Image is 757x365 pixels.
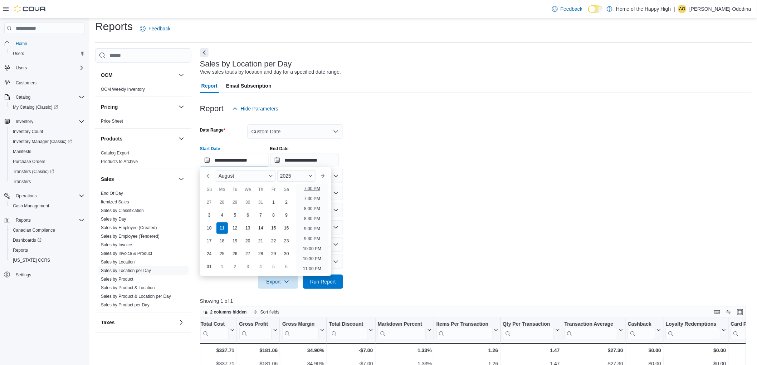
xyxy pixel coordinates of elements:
div: 34.90% [282,346,324,355]
button: Keyboard shortcuts [713,308,722,316]
div: day-16 [281,222,292,234]
li: 8:30 PM [301,214,323,223]
button: Total Discount [329,321,373,339]
button: Gross Profit [239,321,278,339]
button: Cashback [628,321,661,339]
span: Hide Parameters [241,105,278,112]
a: Reports [10,246,31,255]
div: Loyalty Redemptions [666,321,721,328]
span: Export [262,275,294,289]
label: End Date [270,146,289,152]
div: Button. Open the month selector. August is currently selected. [216,170,276,182]
span: 2025 [280,173,291,179]
span: Inventory Count [10,127,84,136]
span: Inventory [16,119,33,124]
div: Gross Margin [282,321,318,328]
li: 11:00 PM [300,265,324,273]
span: Reports [13,216,84,225]
button: Reports [7,245,87,255]
button: Taxes [101,319,176,326]
a: [US_STATE] CCRS [10,256,53,265]
button: Pricing [177,103,186,111]
li: 9:00 PM [301,225,323,233]
h3: Taxes [101,319,115,326]
button: Sort fields [250,308,282,316]
span: Sales by Product & Location [101,285,155,291]
div: $27.30 [565,346,623,355]
span: Reports [13,247,28,253]
button: Run Report [303,275,343,289]
p: [PERSON_NAME]-Odedina [689,5,751,13]
span: Customers [13,78,84,87]
button: Products [177,134,186,143]
p: Home of the Happy High [616,5,671,13]
div: Sales [95,189,191,312]
input: Press the down key to open a popover containing a calendar. [270,153,339,167]
div: day-26 [229,248,241,260]
button: Transaction Average [565,321,623,339]
span: My Catalog (Classic) [13,104,58,110]
h3: Pricing [101,103,118,110]
button: Qty Per Transaction [503,321,560,339]
a: Price Sheet [101,119,123,124]
a: Sales by Day [101,217,126,222]
button: OCM [101,71,176,79]
button: Next [200,48,209,57]
a: Products to Archive [101,159,138,164]
button: Inventory Count [7,127,87,137]
a: My Catalog (Classic) [10,103,61,112]
span: Cash Management [10,202,84,210]
a: Users [10,49,27,58]
span: Price Sheet [101,118,123,124]
div: Gross Profit [239,321,272,339]
div: day-28 [255,248,267,260]
button: Users [1,63,87,73]
a: Sales by Product & Location per Day [101,294,171,299]
div: day-23 [281,235,292,247]
button: Reports [1,215,87,225]
p: | [674,5,675,13]
button: Users [7,49,87,59]
div: Products [95,149,191,169]
span: Manifests [13,149,31,154]
div: Ade Ola-Odedina [678,5,687,13]
button: Open list of options [333,190,339,196]
span: Sales by Employee (Created) [101,225,157,231]
input: Press the down key to enter a popover containing a calendar. Press the escape key to close the po... [200,153,269,167]
div: day-1 [216,261,228,272]
span: Users [10,49,84,58]
span: August [219,173,234,179]
div: Mo [216,184,228,195]
span: Canadian Compliance [10,226,84,235]
div: day-7 [255,209,267,221]
div: day-8 [268,209,279,221]
a: My Catalog (Classic) [7,102,87,112]
span: Catalog [16,94,30,100]
div: day-2 [281,197,292,208]
div: Cashback [628,321,655,328]
span: Sales by Location [101,259,135,265]
button: Pricing [101,103,176,110]
div: Markdown Percent [378,321,426,339]
a: OCM Weekly Inventory [101,87,145,92]
span: Transfers (Classic) [10,167,84,176]
div: day-10 [204,222,215,234]
a: Sales by Product & Location [101,285,155,290]
button: Settings [1,270,87,280]
button: Gross Margin [282,321,324,339]
span: Customers [16,80,36,86]
div: day-31 [204,261,215,272]
h3: Report [200,104,224,113]
div: $0.00 [666,346,726,355]
div: Button. Open the year selector. 2025 is currently selected. [277,170,316,182]
div: day-31 [255,197,267,208]
a: Sales by Classification [101,208,144,213]
a: Sales by Location [101,260,135,265]
span: Home [13,39,84,48]
span: Purchase Orders [13,159,45,164]
div: day-29 [229,197,241,208]
a: Transfers (Classic) [10,167,57,176]
div: Qty Per Transaction [503,321,554,339]
div: Transaction Average [565,321,617,339]
a: Sales by Product [101,277,133,282]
